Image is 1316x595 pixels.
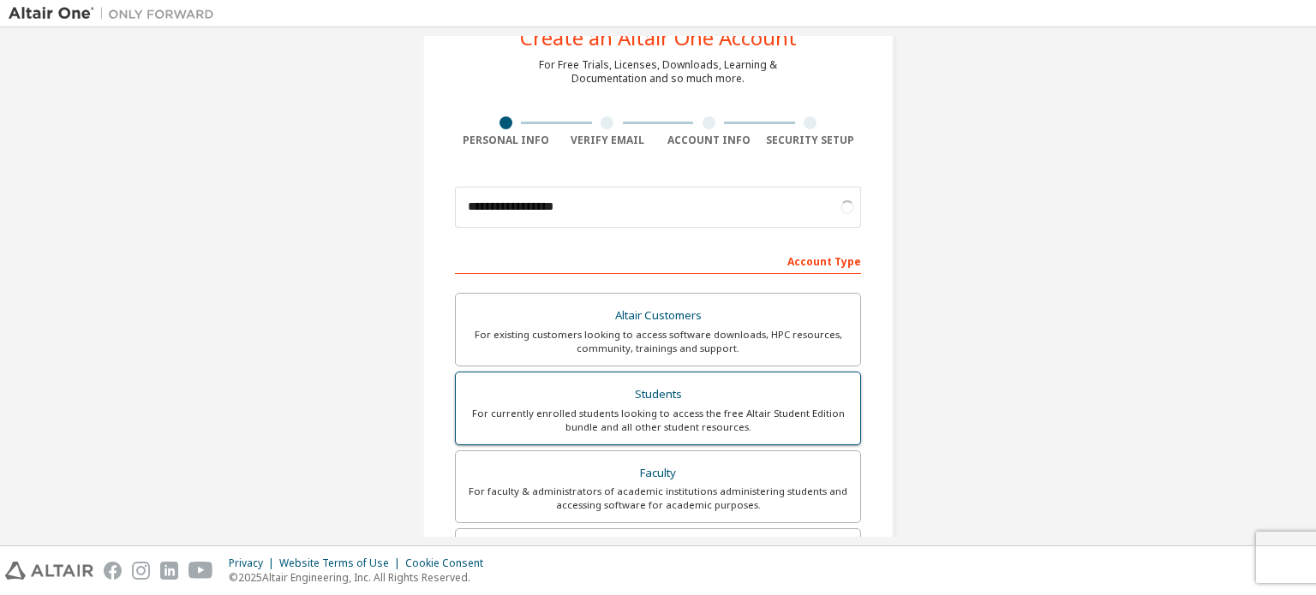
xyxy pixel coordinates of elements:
div: Account Type [455,247,861,274]
div: Security Setup [760,134,862,147]
div: Verify Email [557,134,659,147]
img: instagram.svg [132,562,150,580]
img: linkedin.svg [160,562,178,580]
img: facebook.svg [104,562,122,580]
div: For faculty & administrators of academic institutions administering students and accessing softwa... [466,485,850,512]
div: Privacy [229,556,279,570]
div: Account Info [658,134,760,147]
div: Students [466,383,850,407]
div: For existing customers looking to access software downloads, HPC resources, community, trainings ... [466,328,850,355]
div: Website Terms of Use [279,556,405,570]
div: Personal Info [455,134,557,147]
div: Altair Customers [466,304,850,328]
div: Cookie Consent [405,556,493,570]
div: For currently enrolled students looking to access the free Altair Student Edition bundle and all ... [466,407,850,434]
img: youtube.svg [188,562,213,580]
div: For Free Trials, Licenses, Downloads, Learning & Documentation and so much more. [539,58,777,86]
p: © 2025 Altair Engineering, Inc. All Rights Reserved. [229,570,493,585]
img: altair_logo.svg [5,562,93,580]
img: Altair One [9,5,223,22]
div: Create an Altair One Account [520,27,797,48]
div: Faculty [466,461,850,485]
